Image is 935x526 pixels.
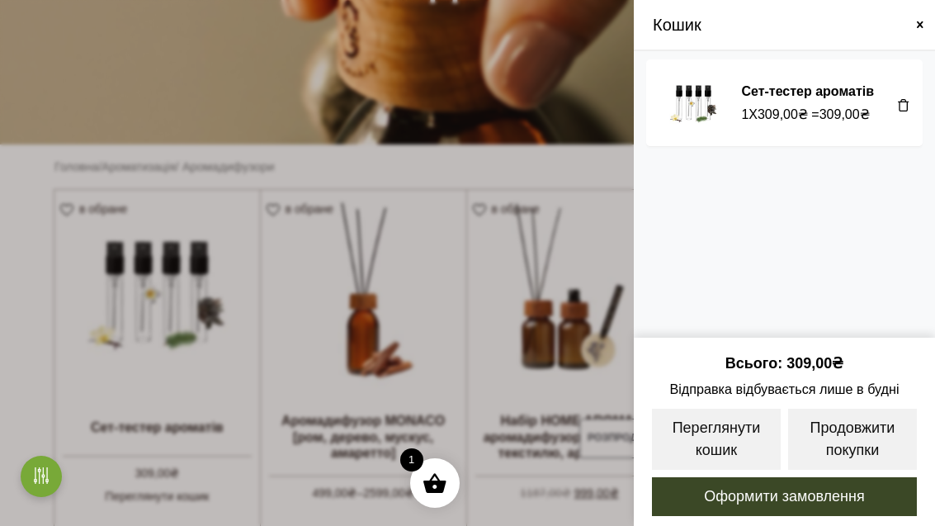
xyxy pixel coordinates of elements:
span: Відправка відбувається лише в будні [650,379,918,399]
a: Переглянути кошик [650,407,782,472]
bdi: 309,00 [758,107,808,121]
div: X [741,105,889,125]
span: 1 [741,105,748,125]
span: ₴ [860,105,870,125]
span: ₴ [832,355,843,372]
a: Оформити замовлення [650,476,918,518]
span: = [811,105,869,125]
span: Кошик [653,12,701,37]
span: Всього [725,355,786,372]
bdi: 309,00 [786,355,843,372]
a: Сет-тестер ароматів [741,84,874,98]
a: Продовжити покупки [786,407,918,472]
bdi: 309,00 [819,107,870,121]
span: ₴ [798,105,808,125]
span: 1 [400,448,423,472]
